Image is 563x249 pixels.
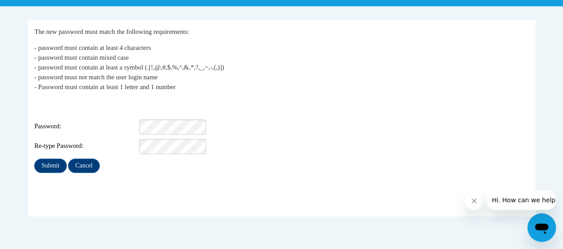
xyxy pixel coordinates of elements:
[34,141,138,151] span: Re-type Password:
[5,6,72,13] span: Hi. How can we help?
[465,192,483,210] iframe: Close message
[486,190,556,210] iframe: Message from company
[34,159,66,173] input: Submit
[34,122,138,131] span: Password:
[34,28,189,35] span: The new password must match the following requirements:
[527,213,556,242] iframe: Button to launch messaging window
[34,44,224,90] span: - password must contain at least 4 characters - password must contain mixed case - password must ...
[68,159,100,173] input: Cancel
